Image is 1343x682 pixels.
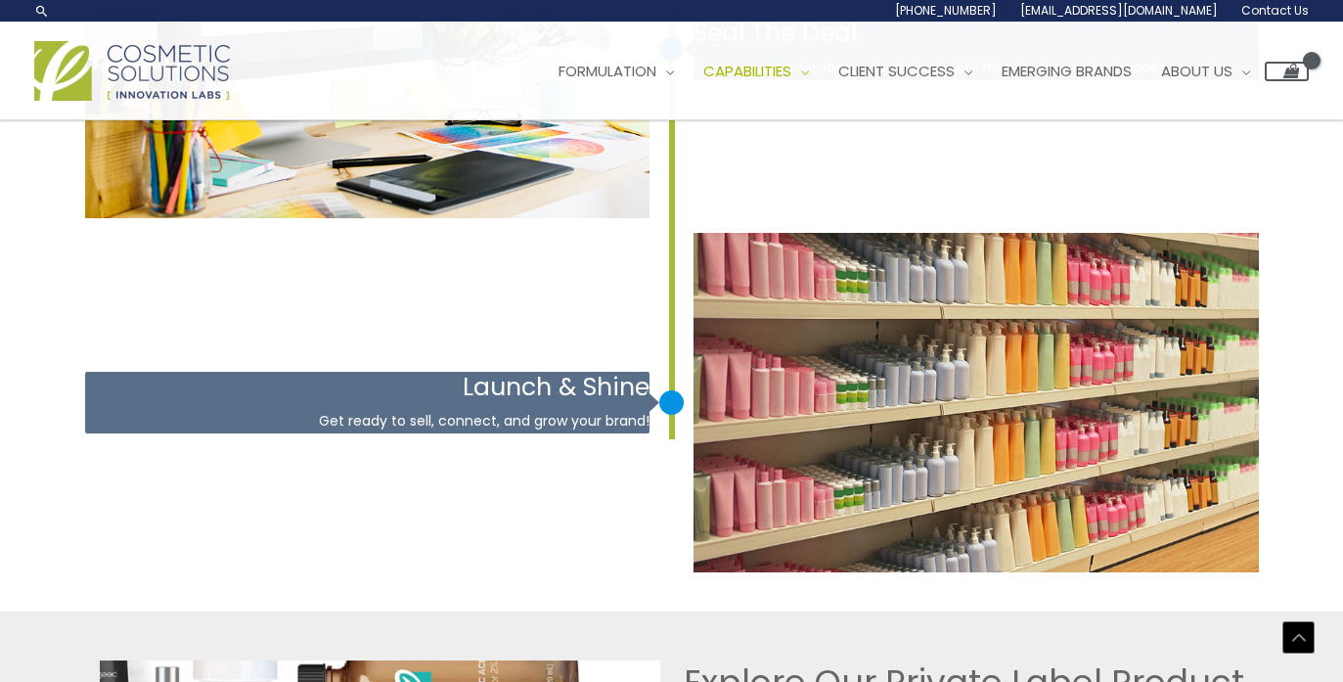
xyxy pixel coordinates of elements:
[694,233,1259,572] img: private-label-step-5.png
[689,42,824,101] a: Capabilities
[529,42,1309,101] nav: Site Navigation
[1146,42,1265,101] a: About Us
[544,42,689,101] a: Formulation
[1020,2,1218,19] span: [EMAIL_ADDRESS][DOMAIN_NAME]
[838,61,955,81] span: Client Success
[34,41,230,101] img: Cosmetic Solutions Logo
[85,408,650,433] p: Get ready to sell, connect, and grow your brand!
[895,2,997,19] span: [PHONE_NUMBER]
[824,42,987,101] a: Client Success
[1002,61,1132,81] span: Emerging Brands
[1241,2,1309,19] span: Contact Us
[987,42,1146,101] a: Emerging Brands
[1265,62,1309,81] a: View Shopping Cart, empty
[1161,61,1232,81] span: About Us
[559,61,656,81] span: Formulation
[85,372,650,404] h3: Launch & Shine
[703,61,791,81] span: Capabilities
[34,3,50,19] a: Search icon link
